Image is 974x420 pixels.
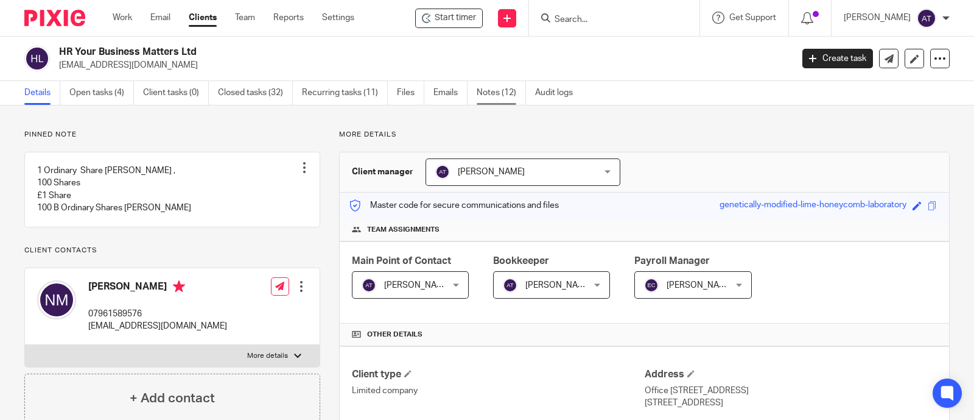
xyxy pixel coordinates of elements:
[349,199,559,212] p: Master code for secure communications and files
[435,165,450,179] img: svg%3E
[362,278,376,293] img: svg%3E
[150,12,170,24] a: Email
[493,256,549,266] span: Bookkeeper
[384,281,451,290] span: [PERSON_NAME]
[88,320,227,332] p: [EMAIL_ADDRESS][DOMAIN_NAME]
[247,351,288,361] p: More details
[645,385,937,397] p: Office [STREET_ADDRESS]
[553,15,663,26] input: Search
[644,278,659,293] img: svg%3E
[273,12,304,24] a: Reports
[720,199,906,213] div: genetically-modified-lime-honeycomb-laboratory
[367,330,422,340] span: Other details
[59,59,784,71] p: [EMAIL_ADDRESS][DOMAIN_NAME]
[645,368,937,381] h4: Address
[535,81,582,105] a: Audit logs
[477,81,526,105] a: Notes (12)
[59,46,639,59] h2: HR Your Business Matters Ltd
[37,280,76,319] img: svg%3E
[143,81,209,105] a: Client tasks (0)
[917,9,936,28] img: svg%3E
[322,12,354,24] a: Settings
[88,280,227,296] h4: [PERSON_NAME]
[435,12,476,24] span: Start timer
[130,389,215,408] h4: + Add contact
[503,278,517,293] img: svg%3E
[645,397,937,409] p: [STREET_ADDRESS]
[367,225,440,235] span: Team assignments
[634,256,710,266] span: Payroll Manager
[352,256,451,266] span: Main Point of Contact
[844,12,911,24] p: [PERSON_NAME]
[302,81,388,105] a: Recurring tasks (11)
[352,166,413,178] h3: Client manager
[397,81,424,105] a: Files
[339,130,950,140] p: More details
[24,10,85,26] img: Pixie
[433,81,468,105] a: Emails
[24,130,320,140] p: Pinned note
[802,49,873,68] a: Create task
[458,168,525,176] span: [PERSON_NAME]
[24,46,50,71] img: svg%3E
[235,12,255,24] a: Team
[88,308,227,320] p: 07961589576
[352,385,644,397] p: Limited company
[189,12,217,24] a: Clients
[415,9,483,28] div: HR Your Business Matters Ltd
[667,281,734,290] span: [PERSON_NAME]
[525,281,592,290] span: [PERSON_NAME]
[218,81,293,105] a: Closed tasks (32)
[24,246,320,255] p: Client contacts
[729,13,776,22] span: Get Support
[173,280,185,293] i: Primary
[113,12,132,24] a: Work
[24,81,60,105] a: Details
[352,368,644,381] h4: Client type
[69,81,134,105] a: Open tasks (4)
